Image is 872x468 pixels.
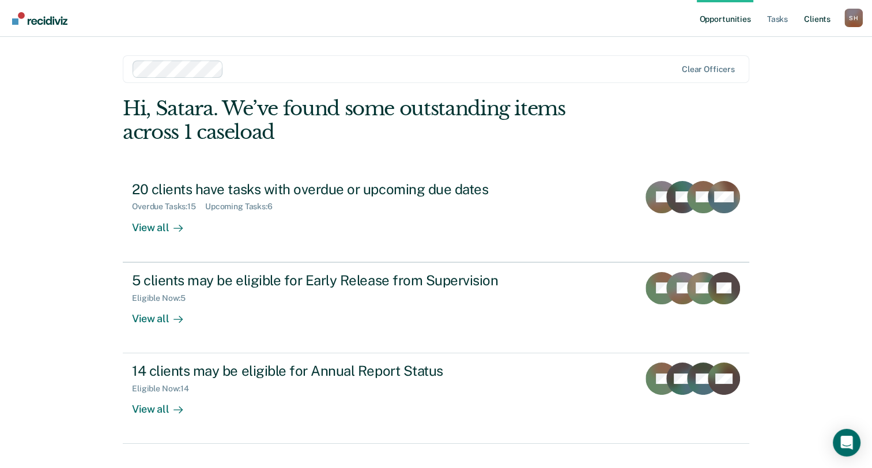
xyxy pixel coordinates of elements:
[132,202,205,212] div: Overdue Tasks : 15
[123,262,749,353] a: 5 clients may be eligible for Early Release from SupervisionEligible Now:5View all
[132,181,537,198] div: 20 clients have tasks with overdue or upcoming due dates
[844,9,863,27] div: S H
[123,172,749,262] a: 20 clients have tasks with overdue or upcoming due datesOverdue Tasks:15Upcoming Tasks:6View all
[132,303,197,325] div: View all
[132,394,197,416] div: View all
[205,202,282,212] div: Upcoming Tasks : 6
[123,353,749,444] a: 14 clients may be eligible for Annual Report StatusEligible Now:14View all
[132,212,197,234] div: View all
[12,12,67,25] img: Recidiviz
[833,429,860,456] div: Open Intercom Messenger
[682,65,735,74] div: Clear officers
[132,272,537,289] div: 5 clients may be eligible for Early Release from Supervision
[132,363,537,379] div: 14 clients may be eligible for Annual Report Status
[132,384,198,394] div: Eligible Now : 14
[123,97,624,144] div: Hi, Satara. We’ve found some outstanding items across 1 caseload
[844,9,863,27] button: Profile dropdown button
[132,293,195,303] div: Eligible Now : 5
